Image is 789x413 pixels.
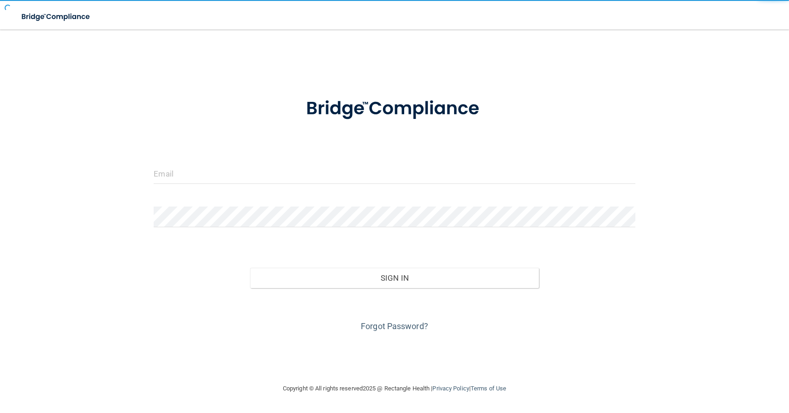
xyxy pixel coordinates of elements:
[471,385,506,392] a: Terms of Use
[226,374,563,403] div: Copyright © All rights reserved 2025 @ Rectangle Health | |
[361,321,428,331] a: Forgot Password?
[432,385,469,392] a: Privacy Policy
[250,268,539,288] button: Sign In
[287,85,502,133] img: bridge_compliance_login_screen.278c3ca4.svg
[14,7,99,26] img: bridge_compliance_login_screen.278c3ca4.svg
[154,163,635,184] input: Email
